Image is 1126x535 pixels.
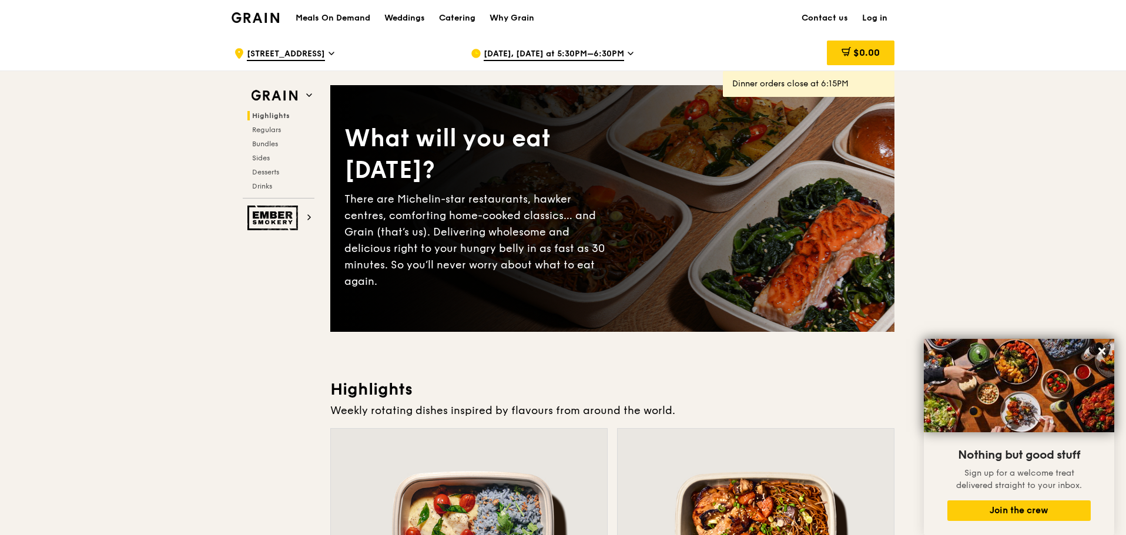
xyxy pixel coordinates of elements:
[947,500,1091,521] button: Join the crew
[484,48,624,61] span: [DATE], [DATE] at 5:30PM–6:30PM
[252,168,279,176] span: Desserts
[384,1,425,36] div: Weddings
[795,1,855,36] a: Contact us
[377,1,432,36] a: Weddings
[958,448,1080,462] span: Nothing but good stuff
[252,126,281,134] span: Regulars
[439,1,475,36] div: Catering
[252,182,272,190] span: Drinks
[247,85,301,106] img: Grain web logo
[853,47,880,58] span: $0.00
[252,112,290,120] span: Highlights
[247,206,301,230] img: Ember Smokery web logo
[732,78,885,90] div: Dinner orders close at 6:15PM
[252,154,270,162] span: Sides
[1093,342,1111,361] button: Close
[924,339,1114,432] img: DSC07876-Edit02-Large.jpeg
[490,1,534,36] div: Why Grain
[296,12,370,24] h1: Meals On Demand
[344,123,612,186] div: What will you eat [DATE]?
[330,402,894,419] div: Weekly rotating dishes inspired by flavours from around the world.
[482,1,541,36] a: Why Grain
[855,1,894,36] a: Log in
[344,191,612,290] div: There are Michelin-star restaurants, hawker centres, comforting home-cooked classics… and Grain (...
[232,12,279,23] img: Grain
[252,140,278,148] span: Bundles
[247,48,325,61] span: [STREET_ADDRESS]
[432,1,482,36] a: Catering
[330,379,894,400] h3: Highlights
[956,468,1082,490] span: Sign up for a welcome treat delivered straight to your inbox.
